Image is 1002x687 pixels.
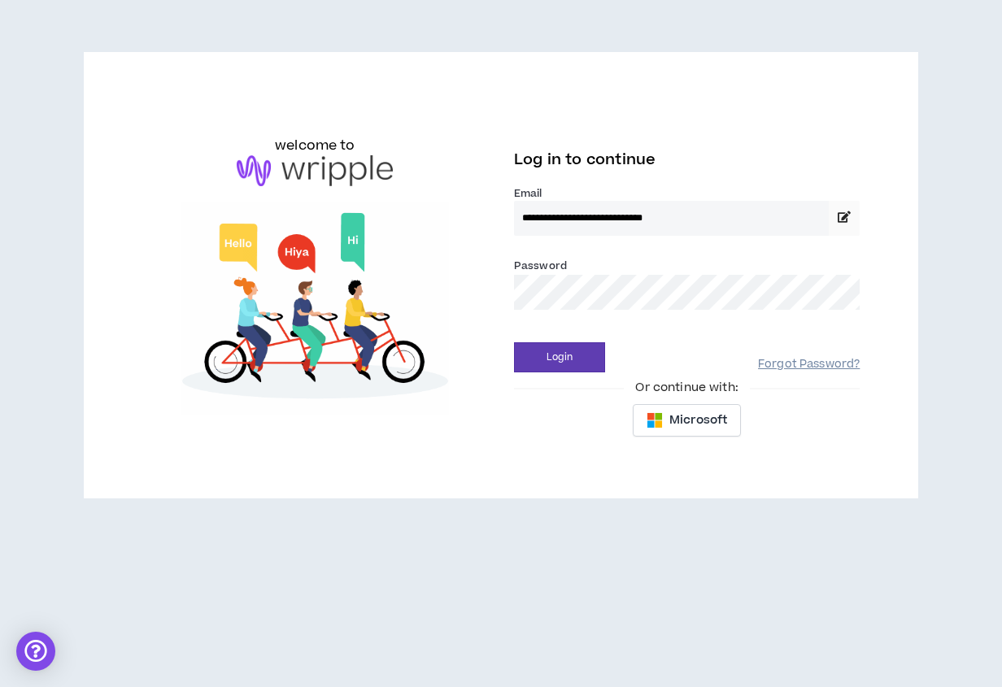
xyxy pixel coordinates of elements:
span: Or continue with: [624,379,749,397]
a: Forgot Password? [758,357,860,372]
h6: welcome to [275,136,355,155]
button: Login [514,342,605,372]
span: Microsoft [669,411,727,429]
img: logo-brand.png [237,155,393,186]
label: Email [514,186,860,201]
label: Password [514,259,567,273]
img: Welcome to Wripple [142,202,488,415]
span: Log in to continue [514,150,656,170]
div: Open Intercom Messenger [16,632,55,671]
button: Microsoft [633,404,741,437]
